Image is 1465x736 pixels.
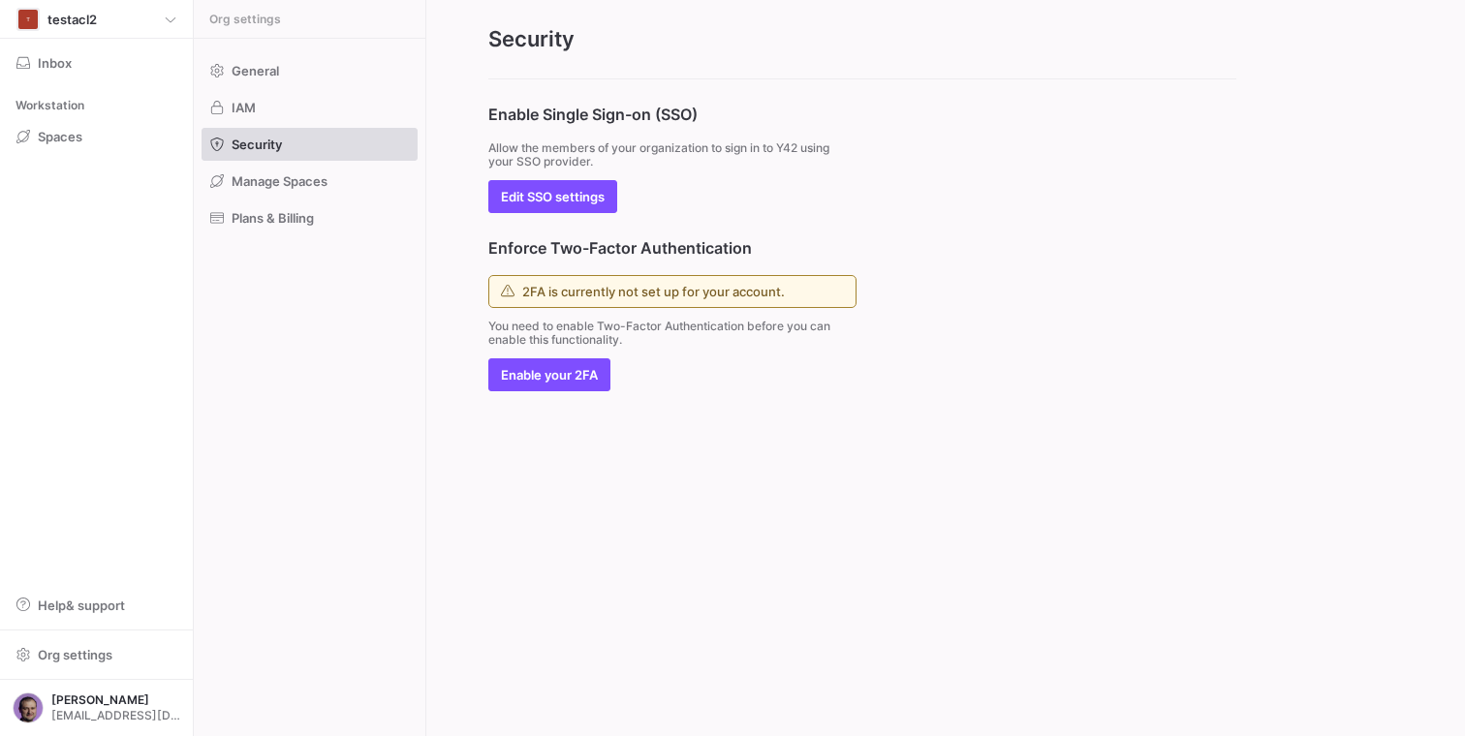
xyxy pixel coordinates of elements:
[51,693,180,707] span: [PERSON_NAME]
[202,201,418,234] a: Plans & Billing
[209,13,281,26] span: Org settings
[202,91,418,124] a: IAM
[13,692,44,723] img: https://storage.googleapis.com/y42-prod-data-exchange/images/9mlvGdob1SBuJGjnK24K4byluFUhBXBzD3rX...
[38,647,112,662] span: Org settings
[8,46,185,79] button: Inbox
[232,137,282,152] span: Security
[488,103,857,126] h3: Enable Single Sign-on (SSO)
[232,210,314,226] span: Plans & Billing
[38,55,72,71] span: Inbox
[488,141,857,169] p: Allow the members of your organization to sign in to Y42 using your SSO provider.
[47,12,97,27] span: testacl2
[488,23,1236,55] h2: Security
[8,120,185,153] a: Spaces
[8,91,185,120] div: Workstation
[8,649,185,664] a: Org settings
[522,284,785,299] span: 2FA is currently not set up for your account.
[202,54,418,87] a: General
[51,709,180,722] span: [EMAIL_ADDRESS][DOMAIN_NAME]
[501,367,598,383] span: Enable your 2FA
[202,165,418,198] a: Manage Spaces
[488,320,857,347] p: You need to enable Two-Factor Authentication before you can enable this functionality.
[232,63,279,78] span: General
[488,358,610,391] button: Enable your 2FA
[8,638,185,671] button: Org settings
[38,129,82,144] span: Spaces
[501,189,605,204] span: Edit SSO settings
[488,236,857,260] h3: Enforce Two-Factor Authentication
[202,128,418,161] a: Security
[8,589,185,622] button: Help& support
[488,180,617,213] button: Edit SSO settings
[232,100,256,115] span: IAM
[18,10,38,29] div: T
[38,598,125,613] span: Help & support
[232,173,327,189] span: Manage Spaces
[8,688,185,728] button: https://storage.googleapis.com/y42-prod-data-exchange/images/9mlvGdob1SBuJGjnK24K4byluFUhBXBzD3rX...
